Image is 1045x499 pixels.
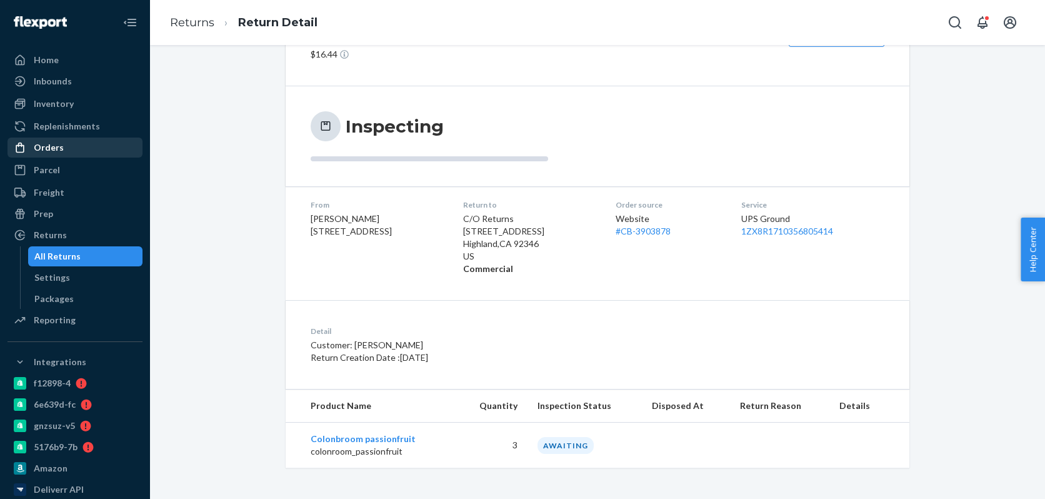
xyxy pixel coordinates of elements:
p: Customer: [PERSON_NAME] [311,339,656,351]
div: Website [616,213,722,238]
button: Open Search Box [942,10,967,35]
div: Replenishments [34,120,100,133]
dt: From [311,199,443,210]
div: 6e639d-fc [34,398,76,411]
div: Packages [34,293,74,305]
a: Packages [28,289,143,309]
dt: Order source [616,199,722,210]
button: Open account menu [997,10,1022,35]
a: Reporting [7,310,142,330]
a: Inventory [7,94,142,114]
a: #CB-3903878 [616,226,671,236]
a: Parcel [7,160,142,180]
p: colonroom_passionfruit [311,445,447,458]
div: f12898-4 [34,377,71,390]
p: $16.44 [311,48,783,61]
p: [STREET_ADDRESS] [463,225,596,238]
div: Reporting [34,314,76,326]
a: Orders [7,138,142,158]
a: Home [7,50,142,70]
button: Open notifications [970,10,995,35]
th: Details [829,390,909,423]
div: Inbounds [34,75,72,88]
a: gnzsuz-v5 [7,416,142,436]
a: Colonbroom passionfruit [311,433,416,444]
a: 5176b9-7b [7,437,142,457]
button: Integrations [7,352,142,372]
div: AWAITING [537,437,594,454]
a: Returns [7,225,142,245]
h3: Inspecting [346,115,444,138]
div: Parcel [34,164,60,176]
p: C/O Returns [463,213,596,225]
img: Flexport logo [14,16,67,29]
button: Help Center [1021,218,1045,281]
p: Return Creation Date : [DATE] [311,351,656,364]
button: Close Navigation [117,10,142,35]
dt: Return to [463,199,596,210]
span: UPS Ground [741,213,790,224]
div: gnzsuz-v5 [34,420,75,432]
div: Integrations [34,356,86,368]
th: Inspection Status [527,390,642,423]
th: Quantity [457,390,528,423]
ol: breadcrumbs [160,4,327,41]
a: Inbounds [7,71,142,91]
a: Settings [28,268,143,288]
div: All Returns [34,250,81,263]
span: [PERSON_NAME] [STREET_ADDRESS] [311,213,392,236]
div: Settings [34,271,70,284]
a: 6e639d-fc [7,395,142,415]
div: Orders [34,141,64,154]
th: Disposed At [642,390,729,423]
div: Home [34,54,59,66]
p: US [463,250,596,263]
div: Inventory [34,98,74,110]
a: Freight [7,183,142,203]
a: 1ZX8R1710356805414 [741,226,833,236]
a: Return Detail [238,16,317,29]
div: 5176b9-7b [34,441,77,453]
a: Returns [170,16,214,29]
div: Freight [34,186,64,199]
dt: Service [741,199,884,210]
p: Highland , CA 92346 [463,238,596,250]
th: Return Reason [730,390,829,423]
strong: Commercial [463,263,513,274]
a: Amazon [7,458,142,478]
div: Prep [34,208,53,220]
a: All Returns [28,246,143,266]
a: Replenishments [7,116,142,136]
a: Prep [7,204,142,224]
div: Amazon [34,462,67,475]
div: Returns [34,229,67,241]
a: f12898-4 [7,373,142,393]
th: Product Name [286,390,457,423]
td: 3 [457,423,528,468]
div: Deliverr API [34,483,84,496]
dt: Detail [311,326,656,336]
